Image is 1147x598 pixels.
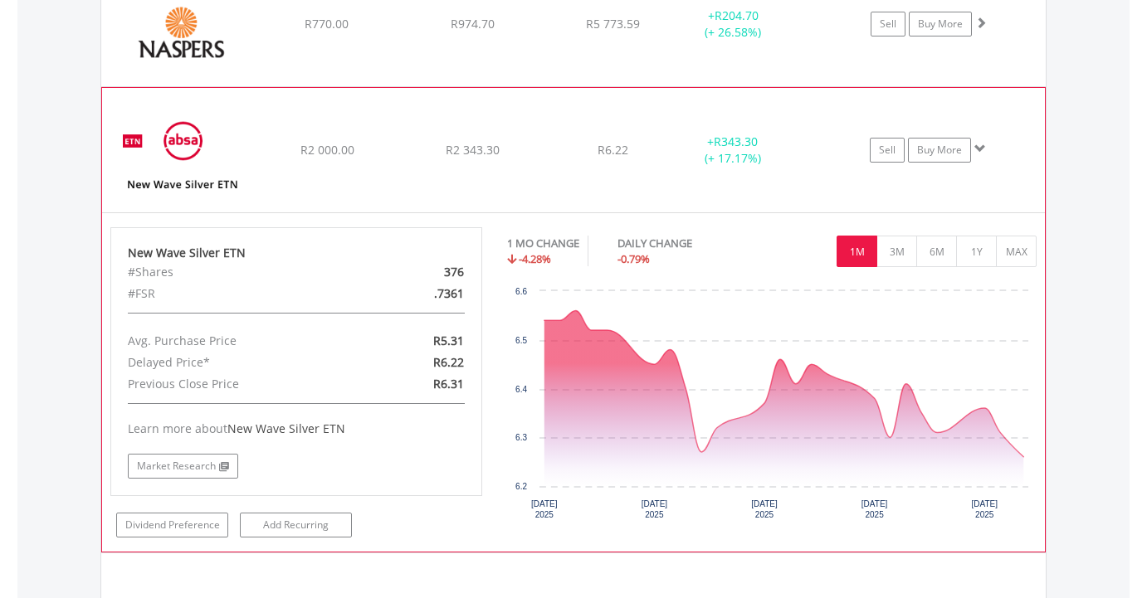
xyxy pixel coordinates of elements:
div: 1 MO CHANGE [507,236,579,251]
span: R2 000.00 [300,142,354,158]
div: DAILY CHANGE [617,236,750,251]
span: -4.28% [519,251,551,266]
button: 1M [837,236,877,267]
span: R6.31 [433,376,464,391]
div: Avg. Purchase Price [115,330,356,352]
a: Dividend Preference [116,513,228,537]
text: [DATE] 2025 [751,499,778,519]
span: New Wave Silver ETN [227,421,345,436]
a: Buy More [909,12,972,36]
span: R5.31 [433,333,464,348]
text: [DATE] 2025 [861,499,887,519]
button: MAX [996,236,1037,267]
div: Chart. Highcharts interactive chart. [507,283,1037,532]
div: Previous Close Price [115,373,356,395]
div: 376 [356,261,476,283]
text: [DATE] 2025 [531,499,558,519]
span: R204.70 [715,7,759,23]
span: R770.00 [305,16,349,32]
div: #Shares [115,261,356,283]
text: 6.2 [515,482,527,491]
span: R6.22 [433,354,464,370]
a: Market Research [128,454,238,479]
text: 6.3 [515,433,527,442]
div: .7361 [356,283,476,304]
a: Buy More [908,138,971,163]
span: R974.70 [451,16,495,32]
span: R6.22 [598,142,628,158]
a: Sell [871,12,905,36]
text: 6.6 [515,287,527,296]
div: #FSR [115,283,356,304]
button: 1Y [956,236,997,267]
a: Add Recurring [240,513,352,537]
div: + (+ 17.17%) [671,134,795,167]
text: 6.5 [515,336,527,345]
div: New Wave Silver ETN [128,245,465,261]
div: Delayed Price* [115,352,356,373]
button: 3M [876,236,917,267]
button: 6M [916,236,957,267]
text: [DATE] 2025 [971,499,998,519]
text: [DATE] 2025 [641,499,667,519]
a: Sell [870,138,905,163]
div: + (+ 26.58%) [671,7,796,41]
span: R5 773.59 [586,16,640,32]
img: EQU.ZA.NEWSLV.png [110,109,253,208]
span: -0.79% [617,251,650,266]
span: R343.30 [714,134,758,149]
svg: Interactive chart [507,283,1037,532]
text: 6.4 [515,385,527,394]
div: Learn more about [128,421,465,437]
span: R2 343.30 [446,142,500,158]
